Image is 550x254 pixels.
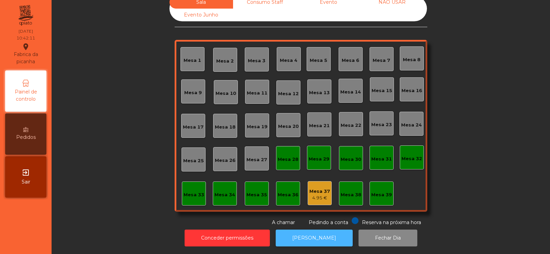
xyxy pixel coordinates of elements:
div: Mesa 39 [371,191,392,198]
div: Mesa 33 [184,191,204,198]
span: Sair [22,178,30,186]
div: Mesa 14 [340,89,361,96]
div: Mesa 28 [278,156,298,163]
div: Mesa 31 [371,156,392,163]
button: Conceder permissões [185,230,270,246]
span: Pedindo a conta [309,219,348,225]
div: Mesa 29 [309,156,329,163]
i: location_on [22,43,30,51]
img: qpiato [17,3,34,27]
span: Painel de controlo [7,88,45,103]
div: 4.95 € [309,195,330,201]
div: Mesa 30 [341,156,361,163]
div: Mesa 35 [246,191,267,198]
div: Mesa 2 [216,58,234,65]
div: Mesa 9 [184,89,202,96]
div: Mesa 17 [183,124,203,131]
div: Mesa 37 [309,188,330,195]
span: Reserva na próxima hora [362,219,421,225]
div: Mesa 7 [373,57,390,64]
div: Mesa 38 [341,191,361,198]
i: exit_to_app [22,168,30,177]
div: Mesa 11 [247,90,267,97]
div: Mesa 1 [184,57,201,64]
span: A chamar [272,219,295,225]
div: Mesa 25 [183,157,204,164]
div: Mesa 23 [371,121,392,128]
div: Fabrica da picanha [5,43,46,65]
button: Fechar Dia [359,230,417,246]
div: Mesa 21 [309,122,330,129]
div: Mesa 34 [214,191,235,198]
div: Mesa 18 [215,124,235,131]
div: Mesa 16 [401,87,422,94]
div: Mesa 4 [280,57,297,64]
div: Mesa 12 [278,90,299,97]
div: Mesa 36 [278,191,298,198]
div: Mesa 8 [403,56,420,63]
div: Mesa 32 [401,155,422,162]
div: Evento Junho [169,9,233,21]
div: Mesa 13 [309,89,330,96]
button: [PERSON_NAME] [276,230,353,246]
div: 10:42:11 [16,35,35,41]
div: Mesa 15 [372,87,392,94]
div: Mesa 19 [247,123,267,130]
div: Mesa 22 [341,122,361,129]
div: Mesa 26 [215,157,235,164]
span: Pedidos [16,134,36,141]
div: Mesa 24 [401,122,422,129]
div: Mesa 10 [216,90,236,97]
div: Mesa 5 [310,57,327,64]
div: Mesa 6 [342,57,359,64]
div: [DATE] [19,28,33,34]
div: Mesa 3 [248,57,265,64]
div: Mesa 27 [246,156,267,163]
div: Mesa 20 [278,123,299,130]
